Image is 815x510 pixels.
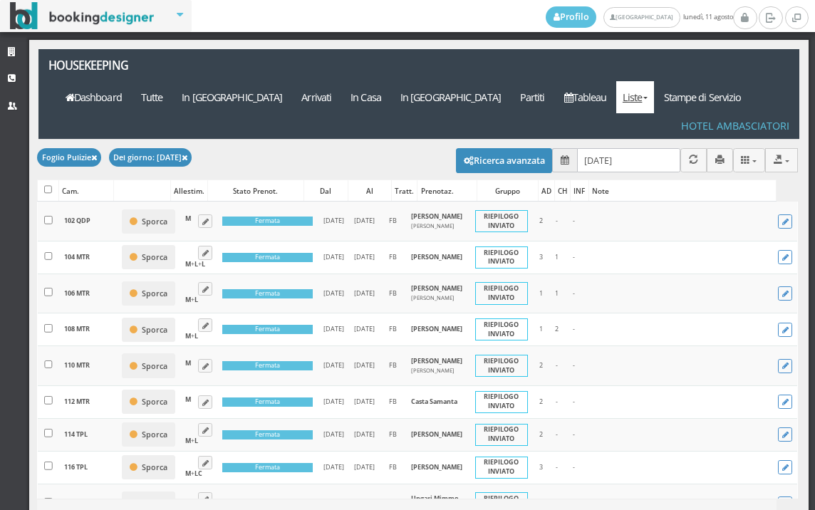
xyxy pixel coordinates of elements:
[549,418,565,451] td: -
[318,313,349,346] td: [DATE]
[194,295,198,304] b: L
[411,430,462,439] b: [PERSON_NAME]
[349,451,380,484] td: [DATE]
[680,148,707,172] button: Aggiorna
[349,202,380,241] td: [DATE]
[348,181,392,201] div: Al
[64,430,88,439] b: 114 TPL
[64,216,90,225] b: 102 QDP
[142,462,167,472] small: Sporca
[533,313,549,346] td: 1
[194,469,202,478] b: LC
[411,222,455,229] small: [PERSON_NAME]
[380,418,405,451] td: FB
[484,248,519,266] b: RIEPILOGO INVIATO
[533,241,549,274] td: 3
[565,418,583,451] td: -
[122,318,175,342] button: Sporca
[380,274,405,313] td: FB
[318,241,349,274] td: [DATE]
[142,252,167,262] small: Sporca
[185,295,198,304] span: +
[318,451,349,484] td: [DATE]
[194,436,198,445] b: L
[304,181,348,201] div: Dal
[222,289,313,298] div: Fermata
[380,241,405,274] td: FB
[549,274,565,313] td: 1
[549,202,565,241] td: -
[349,385,380,418] td: [DATE]
[318,418,349,451] td: [DATE]
[349,313,380,346] td: [DATE]
[349,418,380,451] td: [DATE]
[549,346,565,385] td: -
[477,181,538,201] div: Gruppo
[142,288,167,298] small: Sporca
[194,259,198,269] b: L
[484,425,519,443] b: RIEPILOGO INVIATO
[392,181,417,201] div: Tratt.
[546,6,597,28] a: Profilo
[589,181,776,201] div: Note
[484,457,519,476] b: RIEPILOGO INVIATO
[318,274,349,313] td: [DATE]
[171,181,207,201] div: Allestim.
[549,385,565,418] td: -
[390,81,510,113] a: In [GEOGRAPHIC_DATA]
[142,217,167,227] small: Sporca
[318,202,349,241] td: [DATE]
[64,360,90,370] b: 110 MTR
[222,463,313,472] div: Fermata
[411,212,462,221] b: [PERSON_NAME]
[142,325,167,335] small: Sporca
[533,451,549,484] td: 3
[603,7,680,28] a: [GEOGRAPHIC_DATA]
[38,49,186,81] a: Housekeeping
[411,283,462,293] b: [PERSON_NAME]
[456,148,553,172] button: Ricerca avanzata
[533,385,549,418] td: 2
[318,385,349,418] td: [DATE]
[185,295,191,304] b: M
[142,397,167,407] small: Sporca
[122,281,175,306] button: Sporca
[341,81,391,113] a: In Casa
[654,81,751,113] a: Stampe di Servizio
[122,422,175,447] button: Sporca
[59,181,113,201] div: Cam.
[484,320,519,338] b: RIEPILOGO INVIATO
[185,331,198,340] span: +
[565,451,583,484] td: -
[380,202,405,241] td: FB
[565,274,583,313] td: -
[64,397,90,406] b: 112 MTR
[411,252,462,261] b: [PERSON_NAME]
[616,81,654,113] a: Liste
[533,346,549,385] td: 2
[142,430,167,439] small: Sporca
[565,346,583,385] td: -
[533,274,549,313] td: 1
[185,358,191,368] b: M
[122,455,175,479] button: Sporca
[10,2,155,30] img: BookingDesigner.com
[64,252,90,261] b: 104 MTR
[222,430,313,439] div: Fermata
[349,241,380,274] td: [DATE]
[411,494,459,503] b: Ungari Mimmo
[549,313,565,346] td: 2
[122,353,175,378] button: Sporca
[222,397,313,407] div: Fermata
[565,385,583,418] td: -
[546,6,733,28] span: lunedì, 11 agosto
[571,181,588,201] div: INF
[411,324,462,333] b: [PERSON_NAME]
[185,469,191,478] b: M
[765,148,798,172] button: Export
[380,346,405,385] td: FB
[380,313,405,346] td: FB
[510,81,554,113] a: Partiti
[577,148,680,172] input: Seleziona la data
[411,367,455,374] small: [PERSON_NAME]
